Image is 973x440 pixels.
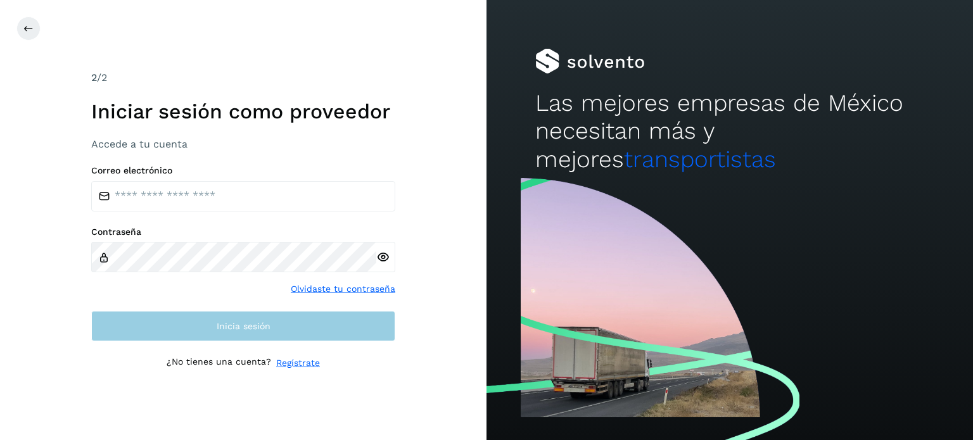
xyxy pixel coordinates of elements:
[91,311,395,341] button: Inicia sesión
[624,146,776,173] span: transportistas
[276,356,320,370] a: Regístrate
[217,322,270,330] span: Inicia sesión
[91,138,395,150] h3: Accede a tu cuenta
[167,356,271,370] p: ¿No tienes una cuenta?
[291,282,395,296] a: Olvidaste tu contraseña
[91,70,395,85] div: /2
[91,227,395,237] label: Contraseña
[535,89,924,173] h2: Las mejores empresas de México necesitan más y mejores
[91,165,395,176] label: Correo electrónico
[91,99,395,123] h1: Iniciar sesión como proveedor
[91,72,97,84] span: 2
